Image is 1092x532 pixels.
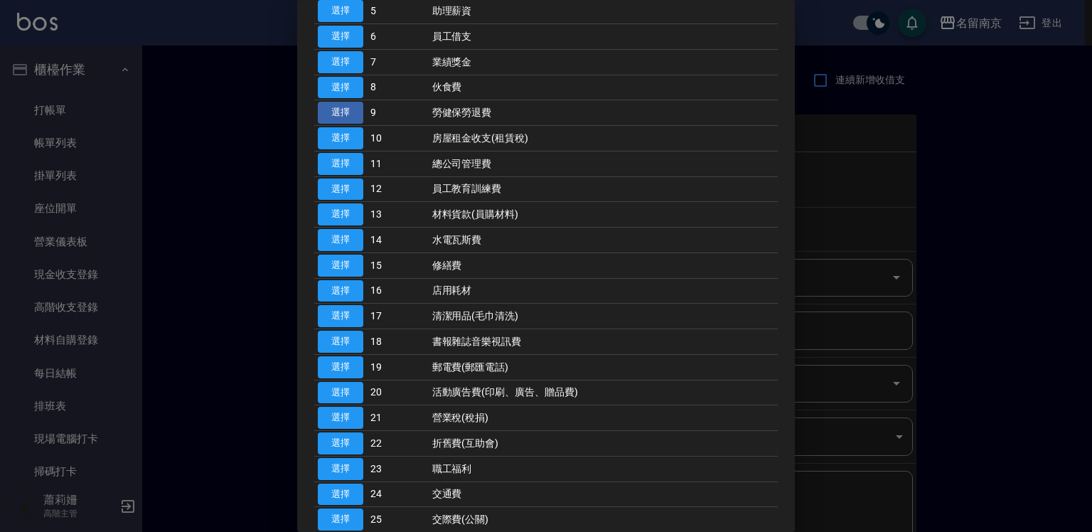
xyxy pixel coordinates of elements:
button: 選擇 [318,280,363,302]
td: 11 [367,151,429,176]
td: 店用耗材 [429,278,778,304]
td: 業績獎金 [429,49,778,75]
td: 房屋租金收支(租賃稅) [429,126,778,151]
td: 17 [367,304,429,329]
button: 選擇 [318,153,363,175]
td: 20 [367,380,429,405]
button: 選擇 [318,305,363,327]
td: 活動廣告費(印刷、廣告、贈品費) [429,380,778,405]
td: 修繕費 [429,252,778,278]
button: 選擇 [318,127,363,149]
button: 選擇 [318,407,363,429]
td: 16 [367,278,429,304]
button: 選擇 [318,179,363,201]
button: 選擇 [318,229,363,251]
button: 選擇 [318,509,363,531]
td: 14 [367,228,429,253]
td: 材料貨款(員購材料) [429,202,778,228]
td: 7 [367,49,429,75]
button: 選擇 [318,331,363,353]
td: 交通費 [429,482,778,507]
td: 15 [367,252,429,278]
td: 8 [367,75,429,100]
button: 選擇 [318,382,363,404]
td: 10 [367,126,429,151]
td: 21 [367,405,429,431]
button: 選擇 [318,356,363,378]
td: 總公司管理費 [429,151,778,176]
button: 選擇 [318,255,363,277]
td: 9 [367,100,429,126]
td: 伙食費 [429,75,778,100]
td: 員工借支 [429,24,778,50]
td: 職工福利 [429,456,778,482]
button: 選擇 [318,203,363,225]
td: 18 [367,329,429,355]
td: 員工教育訓練費 [429,176,778,202]
td: 12 [367,176,429,202]
td: 24 [367,482,429,507]
button: 選擇 [318,102,363,124]
td: 郵電費(郵匯電話) [429,354,778,380]
td: 水電瓦斯費 [429,228,778,253]
td: 6 [367,24,429,50]
td: 22 [367,431,429,457]
button: 選擇 [318,26,363,48]
td: 折舊費(互助會) [429,431,778,457]
td: 13 [367,202,429,228]
td: 19 [367,354,429,380]
td: 勞健保勞退費 [429,100,778,126]
button: 選擇 [318,484,363,506]
button: 選擇 [318,51,363,73]
td: 23 [367,456,429,482]
button: 選擇 [318,458,363,480]
td: 營業稅(稅捐) [429,405,778,431]
button: 選擇 [318,77,363,99]
button: 選擇 [318,432,363,454]
td: 清潔用品(毛巾清洗) [429,304,778,329]
td: 書報雜誌音樂視訊費 [429,329,778,355]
